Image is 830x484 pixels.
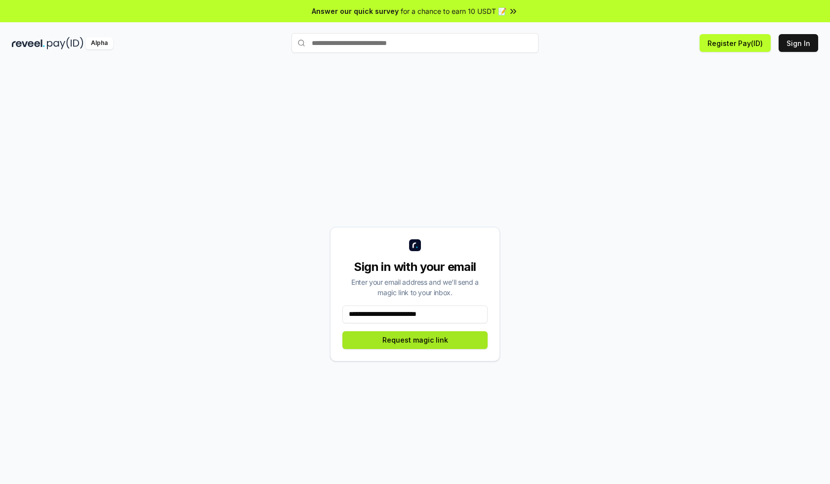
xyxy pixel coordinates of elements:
button: Request magic link [342,331,488,349]
div: Enter your email address and we’ll send a magic link to your inbox. [342,277,488,298]
div: Sign in with your email [342,259,488,275]
span: for a chance to earn 10 USDT 📝 [401,6,506,16]
button: Sign In [779,34,818,52]
span: Answer our quick survey [312,6,399,16]
img: reveel_dark [12,37,45,49]
img: logo_small [409,239,421,251]
img: pay_id [47,37,83,49]
div: Alpha [85,37,113,49]
button: Register Pay(ID) [700,34,771,52]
